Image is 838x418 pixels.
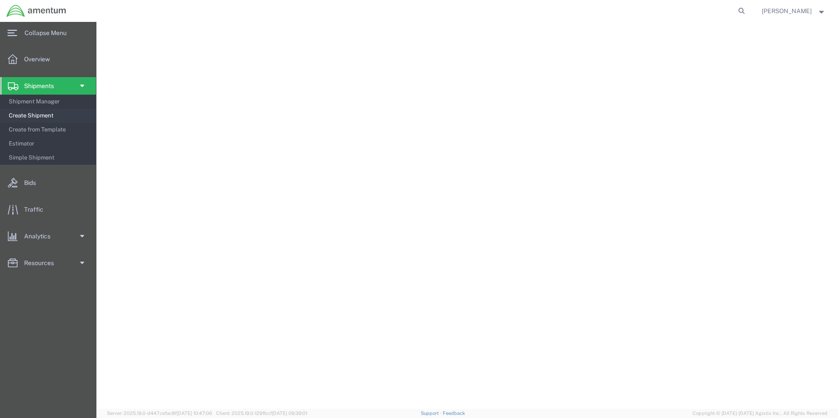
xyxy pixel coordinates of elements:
span: Simple Shipment [9,149,90,166]
span: Client: 2025.19.0-129fbcf [216,411,307,416]
span: Resources [24,254,60,272]
span: Create from Template [9,121,90,138]
span: [DATE] 09:39:01 [272,411,307,416]
a: Bids [0,174,96,191]
img: logo [6,4,67,18]
a: Feedback [443,411,465,416]
a: Support [421,411,443,416]
span: Overview [24,50,56,68]
span: Shipments [24,77,60,95]
span: Bids [24,174,42,191]
span: Shipment Manager [9,93,90,110]
span: Server: 2025.19.0-d447cefac8f [107,411,212,416]
span: Estimator [9,135,90,152]
button: [PERSON_NAME] [761,6,826,16]
a: Shipments [0,77,96,95]
span: Analytics [24,227,57,245]
a: Overview [0,50,96,68]
span: Zachary Bolhuis [762,6,812,16]
span: Traffic [24,201,50,218]
a: Analytics [0,227,96,245]
span: Collapse Menu [25,24,73,42]
iframe: FS Legacy Container [96,22,838,409]
a: Resources [0,254,96,272]
a: Traffic [0,201,96,218]
span: Create Shipment [9,107,90,124]
span: Copyright © [DATE]-[DATE] Agistix Inc., All Rights Reserved [692,410,827,417]
span: [DATE] 10:47:06 [177,411,212,416]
